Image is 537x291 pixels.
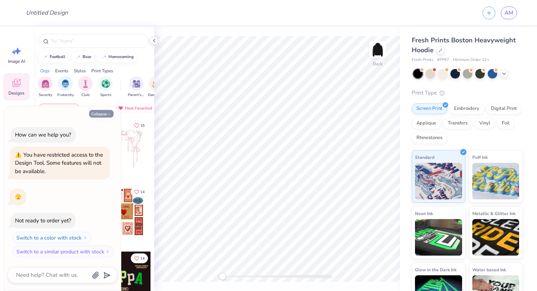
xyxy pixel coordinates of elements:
div: Screen Print [412,103,447,114]
img: Puff Ink [472,163,519,199]
div: Orgs [40,68,50,74]
img: Sorority Image [41,80,50,88]
div: Print Types [91,68,113,74]
img: most_fav.gif [118,106,123,111]
div: Vinyl [475,118,495,129]
img: Standard [415,163,462,199]
img: most_fav.gif [42,106,48,111]
button: filter button [98,76,113,98]
div: filter for Parent's Weekend [128,76,145,98]
div: Foil [497,118,514,129]
button: Switch to a color with stock [12,232,91,244]
div: bear [83,55,91,59]
span: Fraternity [57,92,74,98]
div: filter for Club [78,76,93,98]
div: Accessibility label [219,273,226,280]
img: Switch to a color with stock [83,236,87,240]
span: AM [504,9,513,17]
div: Trending [82,104,112,112]
button: Like [131,253,148,263]
div: Embroidery [449,103,484,114]
button: filter button [128,76,145,98]
div: filter for Game Day [148,76,165,98]
div: You have restricted access to the Design Tool. Some features will not be available. [15,151,103,175]
span: 14 [140,190,145,194]
div: Not ready to order yet? [15,217,71,224]
span: Fresh Prints Boston Heavyweight Hoodie [412,36,516,54]
img: trend_line.gif [75,55,81,59]
span: Designs [8,90,24,96]
div: filter for Sorority [38,76,53,98]
button: homecoming [97,51,137,62]
img: trending.gif [85,106,91,111]
span: Sorority [39,92,52,98]
input: Untitled Design [20,5,74,20]
div: filter for Sports [98,76,113,98]
div: Applique [412,118,441,129]
div: Transfers [443,118,472,129]
span: Minimum Order: 12 + [453,57,490,63]
div: Digital Print [486,103,522,114]
span: Sports [100,92,111,98]
button: Like [131,120,148,130]
div: homecoming [108,55,134,59]
button: filter button [57,76,74,98]
img: Back [370,42,385,57]
img: Club Image [81,80,89,88]
div: Print Type [412,89,522,97]
img: Parent's Weekend Image [132,80,141,88]
span: Parent's Weekend [128,92,145,98]
div: Back [373,61,382,67]
button: filter button [148,76,165,98]
img: trend_line.gif [101,55,107,59]
span: Standard [415,153,434,161]
img: Switch to a similar product with stock [106,249,110,254]
span: Fresh Prints [412,57,433,63]
a: AM [501,7,517,19]
button: Switch to a similar product with stock [12,246,114,257]
span: Image AI [8,58,25,64]
div: Most Favorited [114,104,156,112]
img: Neon Ink [415,219,462,256]
button: football [38,51,69,62]
div: Your Org's Fav [39,104,80,112]
img: Metallic & Glitter Ink [472,219,519,256]
span: 14 [140,257,145,260]
span: Glow in the Dark Ink [415,266,457,273]
span: Metallic & Glitter Ink [472,210,515,217]
div: Styles [74,68,86,74]
span: 🫣 [15,194,21,200]
div: How can we help you? [15,131,71,138]
img: Fraternity Image [61,80,69,88]
span: 15 [140,124,145,127]
button: filter button [78,76,93,98]
input: Try "Alpha" [50,37,144,45]
div: filter for Fraternity [57,76,74,98]
span: Puff Ink [472,153,488,161]
div: Rhinestones [412,133,447,143]
img: trend_line.gif [42,55,48,59]
button: Like [131,187,148,197]
img: Game Day Image [152,80,161,88]
button: filter button [38,76,53,98]
div: Events [55,68,68,74]
span: Club [81,92,89,98]
span: Water based Ink [472,266,506,273]
button: Collapse [89,110,114,118]
div: football [50,55,65,59]
button: bear [71,51,95,62]
span: # FP87 [437,57,449,63]
span: Neon Ink [415,210,433,217]
span: Game Day [148,92,165,98]
img: Sports Image [102,80,110,88]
